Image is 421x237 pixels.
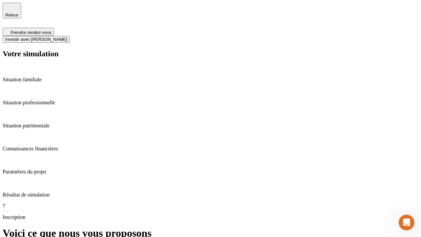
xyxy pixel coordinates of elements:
[3,123,418,129] p: Situation patrimoniale
[3,203,418,209] p: 7
[3,100,418,106] p: Situation professionnelle
[3,169,418,175] p: Paramètres du projet
[3,146,418,152] p: Connaissances financières
[3,36,70,43] button: Investir avec [PERSON_NAME]
[3,49,418,58] h2: Votre simulation
[5,13,18,17] span: Retour
[3,28,54,36] button: Prendre rendez-vous
[11,30,51,35] span: Prendre rendez-vous
[3,214,418,220] p: Inscription
[3,77,418,83] p: Situation familiale
[399,215,414,230] iframe: Intercom live chat
[3,3,21,18] button: Retour
[5,37,67,42] span: Investir avec [PERSON_NAME]
[3,192,418,198] p: Résultat de simulation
